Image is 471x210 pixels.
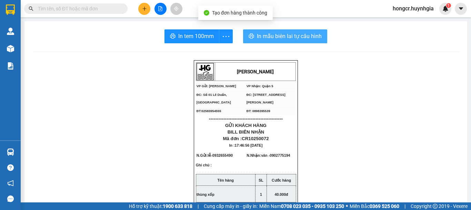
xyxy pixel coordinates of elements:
span: search [29,6,33,11]
span: Nhận: [59,6,76,13]
div: 0789949127 [6,22,54,32]
span: Ghi chú : [196,163,212,173]
img: logo-vxr [6,4,15,15]
img: warehouse-icon [7,148,14,156]
div: vũ [59,21,114,30]
span: lễ [208,153,211,157]
span: question-circle [7,164,14,171]
span: In mẫu biên lai tự cấu hình [257,32,322,40]
span: printer [170,33,176,40]
span: plus [142,6,147,11]
span: file-add [158,6,163,11]
strong: 0369 525 060 [370,203,399,209]
span: aim [174,6,179,11]
span: ĐC: Số 01 Lê Duẩn, [GEOGRAPHIC_DATA] [197,93,231,104]
div: 0949620572 [59,30,114,39]
button: printerIn tem 100mm [164,29,219,43]
span: Hỗ trợ kỹ thuật: [129,202,192,210]
span: Mã đơn : [223,136,269,141]
button: file-add [154,3,167,15]
strong: Cước hàng [272,178,291,182]
span: more [219,32,232,41]
span: caret-down [458,6,464,12]
span: ĐT:02583954555 [197,109,221,113]
input: Tìm tên, số ĐT hoặc mã đơn [38,5,119,12]
img: icon-new-feature [442,6,449,12]
span: ---------------------------------------------- [209,116,283,121]
span: printer [249,33,254,40]
span: In : [229,143,263,147]
span: ⚪️ [346,205,348,208]
strong: 0708 023 035 - 0935 103 250 [281,203,344,209]
img: solution-icon [7,62,14,70]
span: Miền Nam [259,202,344,210]
span: Gửi: [6,7,17,14]
span: ĐC: [STREET_ADDRESS][PERSON_NAME] [247,93,285,104]
button: printerIn mẫu biên lai tự cấu hình [243,29,327,43]
strong: [PERSON_NAME] [237,69,274,74]
span: vân - [261,153,290,157]
img: warehouse-icon [7,28,14,35]
span: 0902775194 [270,153,290,157]
span: 40.000đ [274,192,288,197]
span: thùng xốp [197,192,214,197]
span: Miền Bắc [350,202,399,210]
span: Tạo đơn hàng thành công [212,10,267,16]
span: 0932655490 [212,153,233,157]
span: VP Gửi: [PERSON_NAME] [197,84,236,88]
img: logo [197,63,214,80]
span: ĐT: 0898395539 [247,109,270,113]
span: copyright [433,204,438,209]
span: 17:46:56 [DATE] [235,143,263,147]
button: caret-down [455,3,467,15]
span: GỬI KHÁCH HÀNG [225,123,267,128]
div: phong [6,14,54,22]
button: aim [170,3,182,15]
span: N.Gửi: [197,153,233,157]
span: Đã thu : [5,44,26,52]
span: In tem 100mm [178,32,214,40]
div: Cam Ranh [6,6,54,14]
span: N.Nhận: [247,153,290,157]
span: check-circle [204,10,209,16]
span: notification [7,180,14,186]
img: warehouse-icon [7,45,14,52]
span: 1 [447,3,450,8]
span: BILL BIÊN NHẬN [228,129,264,135]
span: Cung cấp máy in - giấy in: [204,202,258,210]
span: | [198,202,199,210]
button: plus [138,3,150,15]
span: CR10250072 [242,136,269,141]
span: VP Nhận: Quận 5 [247,84,273,88]
div: 20.000 [5,44,55,52]
span: 1 [260,192,262,197]
button: more [219,29,233,43]
strong: 1900 633 818 [163,203,192,209]
div: [PERSON_NAME] [59,6,114,21]
span: - [211,153,233,157]
strong: Tên hàng [218,178,234,182]
strong: SL [259,178,263,182]
span: hongcr.huynhgia [387,4,439,13]
sup: 1 [446,3,451,8]
span: message [7,195,14,202]
span: | [404,202,405,210]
